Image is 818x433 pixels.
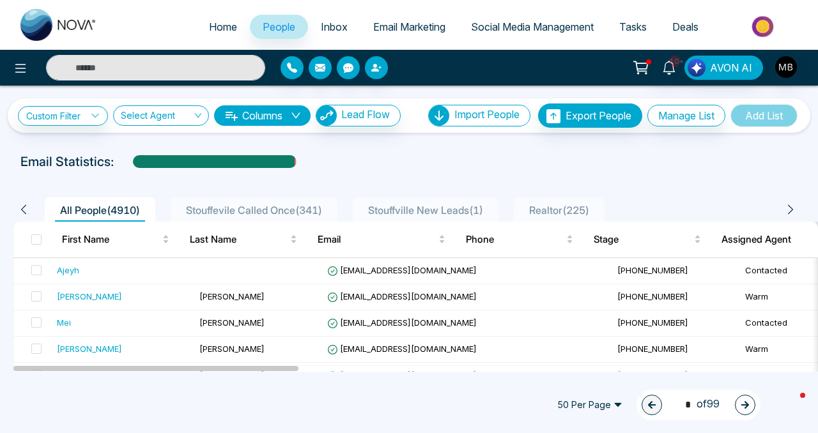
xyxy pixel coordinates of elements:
span: [PHONE_NUMBER] [617,344,688,354]
span: Email [318,232,436,247]
span: Home [209,20,237,33]
a: Lead FlowLead Flow [311,105,401,126]
th: Phone [456,222,583,257]
img: Nova CRM Logo [20,9,97,41]
th: First Name [52,222,180,257]
span: Stouffville New Leads ( 1 ) [363,204,488,216]
span: Export People [566,109,631,122]
img: Lead Flow [316,105,337,126]
img: Lead Flow [688,59,706,77]
span: [PERSON_NAME] [199,344,265,354]
div: Mei [57,316,71,329]
span: People [263,20,295,33]
img: Market-place.gif [718,12,810,41]
span: [EMAIL_ADDRESS][DOMAIN_NAME] [327,265,477,275]
span: down [291,110,301,121]
span: Last Name [190,232,288,247]
a: People [250,15,308,39]
a: Home [196,15,250,39]
span: Social Media Management [471,20,594,33]
a: Custom Filter [18,106,108,126]
span: [PERSON_NAME] [199,317,265,328]
span: Import People [454,108,520,121]
button: Columnsdown [214,105,311,126]
span: [EMAIL_ADDRESS][DOMAIN_NAME] [327,317,477,328]
span: Stage [594,232,691,247]
span: First Name [62,232,160,247]
div: [PERSON_NAME] [57,342,122,355]
span: [PHONE_NUMBER] [617,265,688,275]
th: Stage [583,222,711,257]
a: 10+ [654,56,684,78]
a: Deals [660,15,711,39]
span: Stouffevile Called Once ( 341 ) [181,204,327,216]
th: Last Name [180,222,307,257]
img: User Avatar [775,56,797,78]
span: 50 Per Page [548,395,631,415]
span: Tasks [619,20,647,33]
th: Email [307,222,456,257]
a: Inbox [308,15,360,39]
button: Manage List [647,105,725,126]
span: Realtor ( 225 ) [524,204,594,216]
span: Deals [672,20,698,33]
p: Email Statistics: [20,152,114,171]
span: AVON AI [710,60,752,75]
span: Inbox [321,20,348,33]
span: [EMAIL_ADDRESS][DOMAIN_NAME] [327,291,477,301]
div: Ajeyh [57,264,79,277]
span: Phone [466,232,564,247]
span: [PHONE_NUMBER] [617,291,688,301]
div: [PERSON_NAME] [57,290,122,303]
a: Social Media Management [458,15,606,39]
button: Export People [538,103,642,128]
span: [EMAIL_ADDRESS][DOMAIN_NAME] [327,344,477,354]
button: AVON AI [684,56,763,80]
span: All People ( 4910 ) [55,204,145,216]
a: Tasks [606,15,660,39]
span: [PHONE_NUMBER] [617,317,688,328]
span: 10+ [669,56,681,67]
button: Lead Flow [316,105,401,126]
a: Email Marketing [360,15,458,39]
span: Lead Flow [341,108,390,121]
span: [PERSON_NAME] [199,291,265,301]
iframe: Intercom live chat [775,390,805,420]
span: of 99 [677,396,720,413]
span: Email Marketing [373,20,445,33]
